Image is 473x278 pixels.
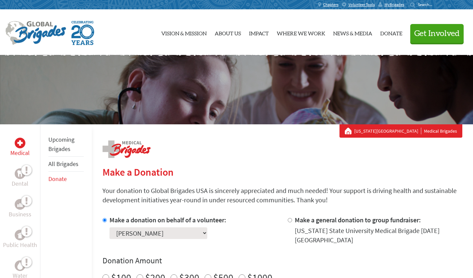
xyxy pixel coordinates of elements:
div: Dental [15,168,25,179]
a: Donate [48,175,67,183]
p: Business [9,210,31,219]
img: logo-medical.png [102,140,151,158]
span: Chapters [323,2,338,7]
a: News & Media [333,15,372,50]
a: DentalDental [12,168,28,188]
p: Medical [10,148,30,158]
p: Public Health [3,240,37,250]
li: Upcoming Brigades [48,132,84,157]
img: Business [17,202,23,207]
label: Make a donation on behalf of a volunteer: [109,216,226,224]
a: [US_STATE][GEOGRAPHIC_DATA] [354,128,421,134]
a: BusinessBusiness [9,199,31,219]
div: Medical Brigades [345,128,457,134]
div: Public Health [15,230,25,240]
a: Donate [380,15,402,50]
h2: Make a Donation [102,166,462,178]
label: Make a general donation to group fundraiser: [295,216,421,224]
a: About Us [215,15,241,50]
a: Impact [249,15,269,50]
img: Global Brigades Logo [5,21,66,45]
div: Medical [15,138,25,148]
li: All Brigades [48,157,84,172]
div: Business [15,199,25,210]
a: MedicalMedical [10,138,30,158]
span: Volunteer Tools [348,2,375,7]
input: Search... [418,2,437,7]
button: Get Involved [410,24,464,43]
p: Dental [12,179,28,188]
img: Medical [17,140,23,146]
p: Your donation to Global Brigades USA is sincerely appreciated and much needed! Your support is dr... [102,186,462,205]
img: Dental [17,170,23,177]
span: Get Involved [414,30,460,38]
a: Public HealthPublic Health [3,230,37,250]
img: Global Brigades Celebrating 20 Years [71,21,94,45]
a: Where We Work [277,15,325,50]
a: Vision & Mission [161,15,207,50]
h4: Donation Amount [102,255,462,266]
span: MyBrigades [385,2,404,7]
img: Water [17,262,23,269]
li: Donate [48,172,84,186]
a: Upcoming Brigades [48,136,74,153]
img: Public Health [17,232,23,238]
div: [US_STATE] State University Medical Brigade [DATE] [GEOGRAPHIC_DATA] [295,226,462,245]
a: All Brigades [48,160,78,168]
div: Water [15,260,25,271]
